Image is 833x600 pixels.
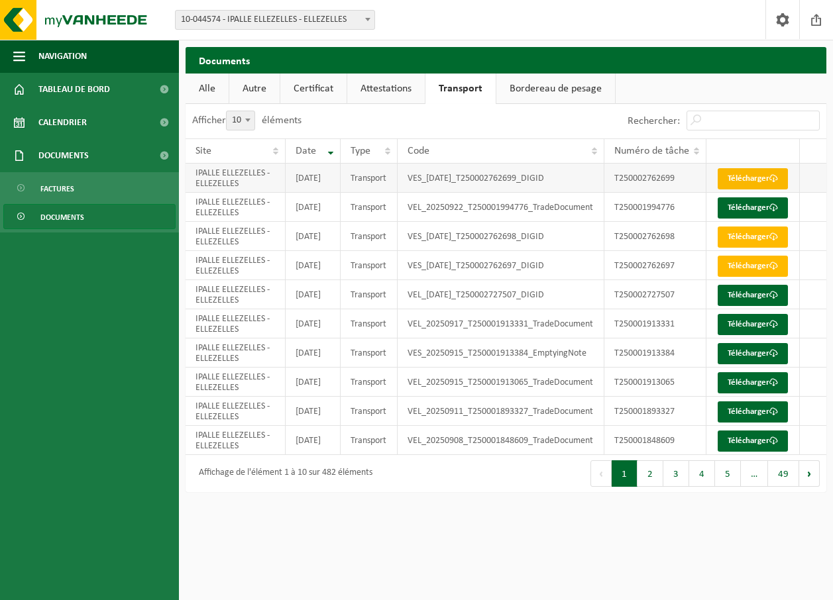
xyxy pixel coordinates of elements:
[186,193,286,222] td: IPALLE ELLEZELLES - ELLEZELLES
[628,116,680,126] label: Rechercher:
[341,280,397,309] td: Transport
[604,280,706,309] td: T250002727507
[286,280,341,309] td: [DATE]
[192,115,302,126] label: Afficher éléments
[398,338,604,368] td: VES_20250915_T250001913384_EmptyingNote
[741,460,768,487] span: …
[286,251,341,280] td: [DATE]
[3,175,176,201] a: Factures
[341,309,397,338] td: Transport
[227,111,254,130] span: 10
[718,285,788,306] a: Télécharger
[604,309,706,338] td: T250001913331
[398,368,604,397] td: VEL_20250915_T250001913065_TradeDocument
[398,251,604,280] td: VES_[DATE]_T250002762697_DIGID
[286,368,341,397] td: [DATE]
[341,397,397,426] td: Transport
[186,251,286,280] td: IPALLE ELLEZELLES - ELLEZELLES
[38,106,87,139] span: Calendrier
[398,222,604,251] td: VES_[DATE]_T250002762698_DIGID
[38,40,87,73] span: Navigation
[398,397,604,426] td: VEL_20250911_T250001893327_TradeDocument
[286,164,341,193] td: [DATE]
[425,74,496,104] a: Transport
[614,146,689,156] span: Numéro de tâche
[341,193,397,222] td: Transport
[186,164,286,193] td: IPALLE ELLEZELLES - ELLEZELLES
[715,460,741,487] button: 5
[286,222,341,251] td: [DATE]
[3,204,176,229] a: Documents
[604,338,706,368] td: T250001913384
[398,280,604,309] td: VEL_[DATE]_T250002727507_DIGID
[341,251,397,280] td: Transport
[286,426,341,455] td: [DATE]
[718,314,788,335] a: Télécharger
[40,205,84,230] span: Documents
[296,146,316,156] span: Date
[496,74,615,104] a: Bordereau de pesage
[604,222,706,251] td: T250002762698
[604,251,706,280] td: T250002762697
[590,460,612,487] button: Previous
[175,10,375,30] span: 10-044574 - IPALLE ELLEZELLES - ELLEZELLES
[186,222,286,251] td: IPALLE ELLEZELLES - ELLEZELLES
[186,74,229,104] a: Alle
[398,164,604,193] td: VES_[DATE]_T250002762699_DIGID
[718,430,788,452] a: Télécharger
[718,256,788,277] a: Télécharger
[40,176,74,201] span: Factures
[186,426,286,455] td: IPALLE ELLEZELLES - ELLEZELLES
[286,397,341,426] td: [DATE]
[347,74,425,104] a: Attestations
[768,460,799,487] button: 49
[186,309,286,338] td: IPALLE ELLEZELLES - ELLEZELLES
[286,193,341,222] td: [DATE]
[718,226,788,248] a: Télécharger
[398,426,604,455] td: VEL_20250908_T250001848609_TradeDocument
[718,197,788,219] a: Télécharger
[186,280,286,309] td: IPALLE ELLEZELLES - ELLEZELLES
[718,372,788,393] a: Télécharger
[186,368,286,397] td: IPALLE ELLEZELLES - ELLEZELLES
[176,11,374,29] span: 10-044574 - IPALLE ELLEZELLES - ELLEZELLES
[38,139,89,172] span: Documents
[604,397,706,426] td: T250001893327
[186,338,286,368] td: IPALLE ELLEZELLES - ELLEZELLES
[280,74,347,104] a: Certificat
[341,338,397,368] td: Transport
[186,397,286,426] td: IPALLE ELLEZELLES - ELLEZELLES
[689,460,715,487] button: 4
[663,460,689,487] button: 3
[351,146,370,156] span: Type
[604,193,706,222] td: T250001994776
[408,146,429,156] span: Code
[341,368,397,397] td: Transport
[799,460,820,487] button: Next
[604,426,706,455] td: T250001848609
[341,222,397,251] td: Transport
[341,426,397,455] td: Transport
[604,164,706,193] td: T250002762699
[604,368,706,397] td: T250001913065
[229,74,280,104] a: Autre
[186,47,826,73] h2: Documents
[638,460,663,487] button: 2
[226,111,255,130] span: 10
[398,309,604,338] td: VEL_20250917_T250001913331_TradeDocument
[286,338,341,368] td: [DATE]
[195,146,211,156] span: Site
[398,193,604,222] td: VEL_20250922_T250001994776_TradeDocument
[38,73,110,106] span: Tableau de bord
[718,401,788,423] a: Télécharger
[718,343,788,364] a: Télécharger
[612,460,638,487] button: 1
[341,164,397,193] td: Transport
[718,168,788,189] a: Télécharger
[286,309,341,338] td: [DATE]
[192,462,372,485] div: Affichage de l'élément 1 à 10 sur 482 éléments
